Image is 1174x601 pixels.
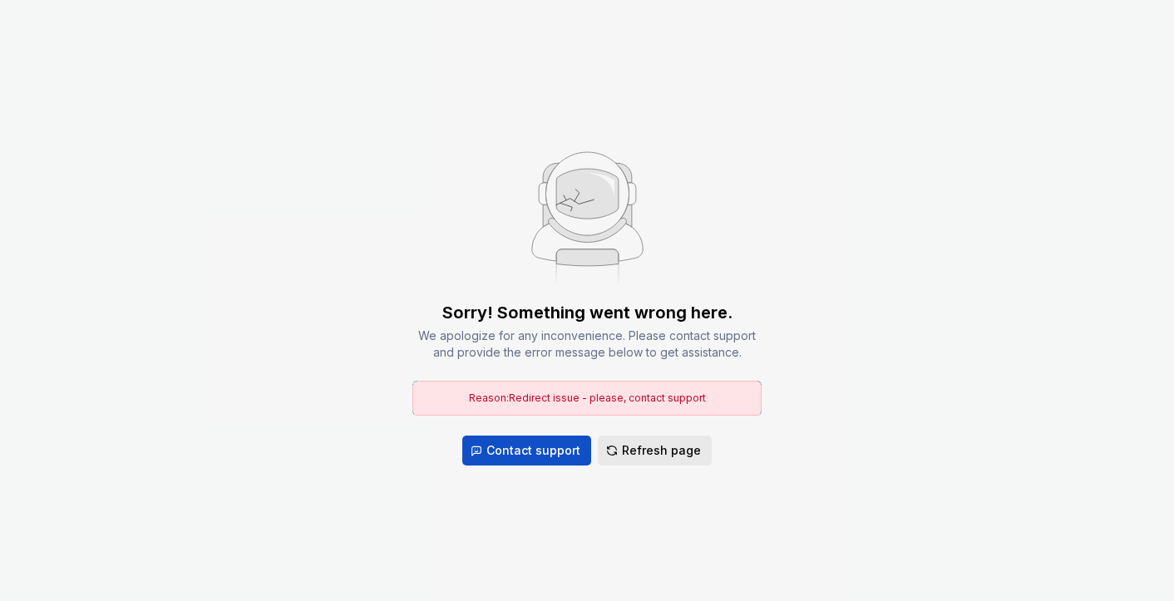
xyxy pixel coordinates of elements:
span: Reason: Redirect issue - please, contact support [469,392,706,404]
span: Refresh page [622,442,701,459]
button: Contact support [462,436,591,466]
div: We apologize for any inconvenience. Please contact support and provide the error message below to... [412,328,762,361]
div: Sorry! Something went wrong here. [442,301,733,324]
span: Contact support [486,442,580,459]
button: Refresh page [598,436,712,466]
